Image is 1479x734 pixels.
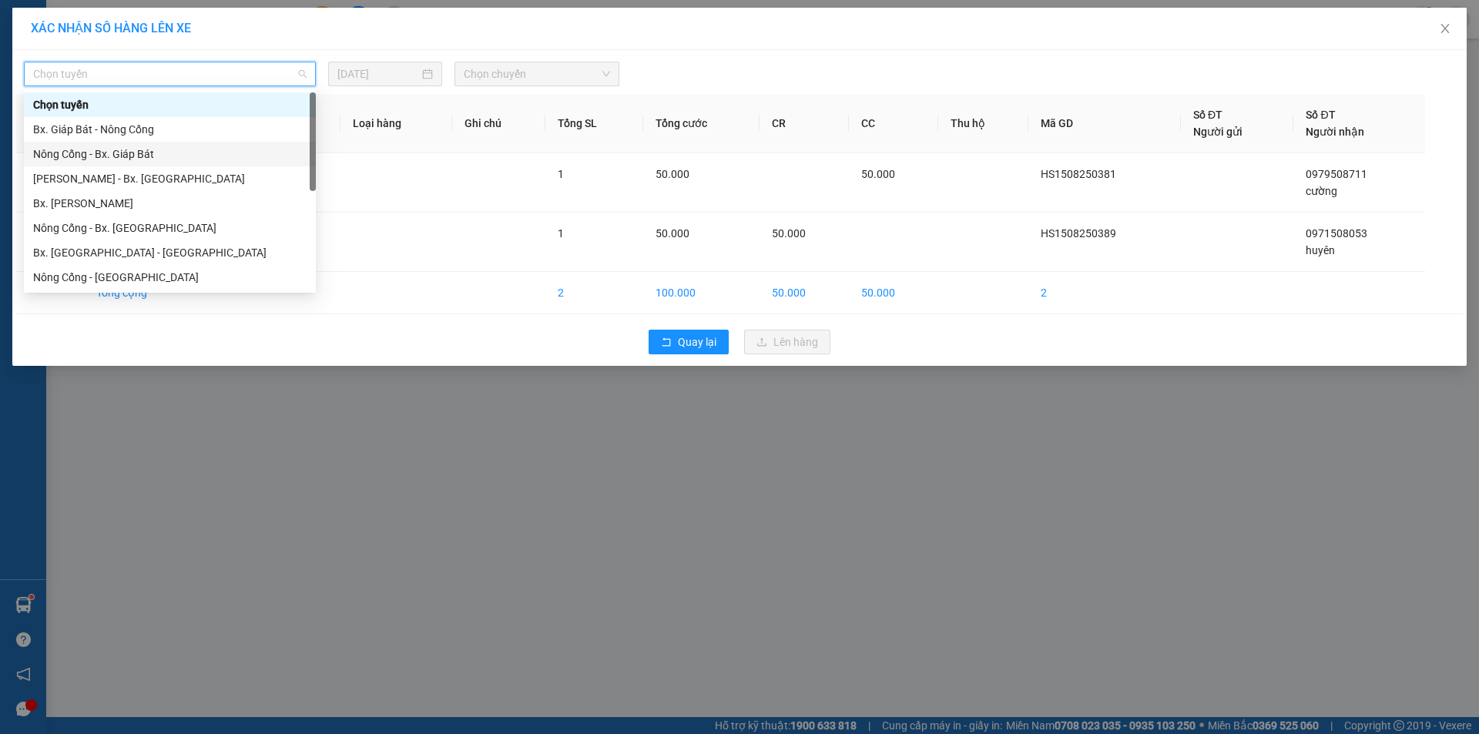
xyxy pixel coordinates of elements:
span: close [1439,22,1451,35]
span: HS1508250389 [1041,227,1116,240]
span: 50.000 [656,227,689,240]
button: rollbackQuay lại [649,330,729,354]
td: 50.000 [760,272,849,314]
span: SĐT XE [76,65,126,82]
span: 50.000 [772,227,806,240]
th: CR [760,94,849,153]
th: Tổng cước [643,94,760,153]
th: Tổng SL [545,94,643,153]
div: Nông Cống - Bx. Giáp Bát [24,142,316,166]
div: Bx. Mỹ Đình - Nông Cống [24,240,316,265]
span: 50.000 [656,168,689,180]
div: Nông Cống - Bx. Mỹ Đình [24,216,316,240]
div: Nông Cống - Bx. [GEOGRAPHIC_DATA] [33,220,307,236]
div: Bx. [PERSON_NAME] [33,195,307,212]
button: uploadLên hàng [744,330,830,354]
div: Nông Cống - Bắc Ninh [24,265,316,290]
td: 1 [16,153,84,213]
input: 15/08/2025 [337,65,419,82]
span: 1 [558,168,564,180]
span: 50.000 [861,168,895,180]
td: 2 [16,213,84,272]
th: STT [16,94,84,153]
strong: PHIẾU BIÊN NHẬN [61,85,145,118]
div: [PERSON_NAME] - Bx. [GEOGRAPHIC_DATA] [33,170,307,187]
img: logo [8,45,42,99]
td: 2 [1028,272,1181,314]
span: Người gửi [1193,126,1243,138]
span: cường [1306,185,1337,197]
span: huyên [1306,244,1335,256]
span: 1 [558,227,564,240]
span: HS1508250389 [163,62,254,79]
span: HS1508250381 [1041,168,1116,180]
span: Số ĐT [1306,109,1335,121]
div: Nông Cống - [GEOGRAPHIC_DATA] [33,269,307,286]
th: Mã GD [1028,94,1181,153]
div: Bx. Gia Lâm - Như Thanh [24,191,316,216]
th: Loại hàng [340,94,452,153]
th: Ghi chú [452,94,546,153]
div: Như Thanh - Bx. Gia Lâm [24,166,316,191]
td: 100.000 [643,272,760,314]
span: Số ĐT [1193,109,1222,121]
div: Bx. Giáp Bát - Nông Cống [33,121,307,138]
span: rollback [661,337,672,349]
button: Close [1424,8,1467,51]
span: 0979508711 [1306,168,1367,180]
div: Nông Cống - Bx. Giáp Bát [33,146,307,163]
td: 50.000 [849,272,938,314]
th: Thu hộ [938,94,1028,153]
span: Người nhận [1306,126,1364,138]
div: Chọn tuyến [24,92,316,117]
span: Chọn chuyến [464,62,610,85]
th: CC [849,94,938,153]
div: Bx. Giáp Bát - Nông Cống [24,117,316,142]
span: Quay lại [678,333,716,350]
td: 2 [545,272,643,314]
span: 0971508053 [1306,227,1367,240]
td: Tổng cộng [84,272,209,314]
span: Chọn tuyến [33,62,307,85]
div: Bx. [GEOGRAPHIC_DATA] - [GEOGRAPHIC_DATA] [33,244,307,261]
span: XÁC NHẬN SỐ HÀNG LÊN XE [31,21,191,35]
strong: CHUYỂN PHÁT NHANH ĐÔNG LÝ [50,12,156,62]
div: Chọn tuyến [33,96,307,113]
